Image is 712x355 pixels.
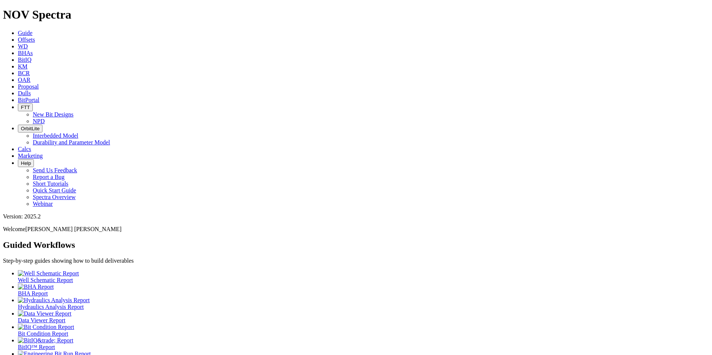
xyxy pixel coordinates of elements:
span: FTT [21,105,30,110]
p: Welcome [3,226,709,233]
a: Proposal [18,83,39,90]
a: BitPortal [18,97,39,103]
span: [PERSON_NAME] [PERSON_NAME] [25,226,121,232]
a: Durability and Parameter Model [33,139,110,145]
button: Help [18,159,34,167]
button: FTT [18,103,33,111]
span: OrbitLite [21,126,39,131]
h2: Guided Workflows [3,240,709,250]
a: Report a Bug [33,174,64,180]
a: Hydraulics Analysis Report Hydraulics Analysis Report [18,297,709,310]
a: Quick Start Guide [33,187,76,194]
a: Bit Condition Report Bit Condition Report [18,324,709,337]
a: Send Us Feedback [33,167,77,173]
a: BHAs [18,50,33,56]
img: Well Schematic Report [18,270,79,277]
img: Bit Condition Report [18,324,74,330]
a: Marketing [18,153,43,159]
a: Spectra Overview [33,194,76,200]
a: OAR [18,77,31,83]
a: Short Tutorials [33,180,69,187]
a: BHA Report BHA Report [18,284,709,297]
span: Help [21,160,31,166]
a: Interbedded Model [33,132,78,139]
h1: NOV Spectra [3,8,709,22]
button: OrbitLite [18,125,42,132]
a: Calcs [18,146,31,152]
a: Data Viewer Report Data Viewer Report [18,310,709,323]
a: Dulls [18,90,31,96]
a: BCR [18,70,30,76]
span: Data Viewer Report [18,317,66,323]
a: New Bit Designs [33,111,73,118]
span: Well Schematic Report [18,277,73,283]
span: Bit Condition Report [18,330,68,337]
img: BitIQ&trade; Report [18,337,73,344]
a: BitIQ&trade; Report BitIQ™ Report [18,337,709,350]
a: WD [18,43,28,49]
a: KM [18,63,28,70]
img: Data Viewer Report [18,310,71,317]
a: Offsets [18,36,35,43]
a: Well Schematic Report Well Schematic Report [18,270,709,283]
a: BitIQ [18,57,31,63]
span: BitIQ™ Report [18,344,55,350]
span: BHA Report [18,290,48,297]
a: Guide [18,30,32,36]
div: Version: 2025.2 [3,213,709,220]
img: BHA Report [18,284,54,290]
img: Hydraulics Analysis Report [18,297,90,304]
p: Step-by-step guides showing how to build deliverables [3,258,709,264]
a: NPD [33,118,45,124]
span: Hydraulics Analysis Report [18,304,84,310]
a: Webinar [33,201,53,207]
